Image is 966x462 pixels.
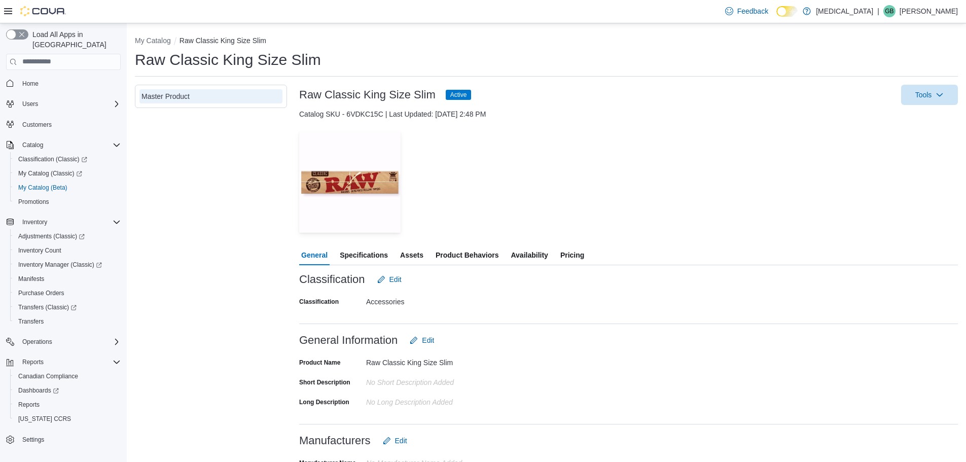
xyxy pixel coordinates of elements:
div: No Long Description added [366,394,502,406]
button: Reports [2,355,125,369]
span: Inventory Count [18,246,61,255]
span: Canadian Compliance [18,372,78,380]
span: Transfers (Classic) [18,303,77,311]
h3: Classification [299,273,365,286]
span: General [301,245,328,265]
span: Operations [22,338,52,346]
button: My Catalog [135,37,171,45]
span: Specifications [340,245,388,265]
button: Inventory Count [10,243,125,258]
button: Inventory [2,215,125,229]
p: [PERSON_NAME] [900,5,958,17]
a: Canadian Compliance [14,370,82,382]
span: Product Behaviors [436,245,498,265]
button: Reports [10,398,125,412]
button: Catalog [18,139,47,151]
button: Manifests [10,272,125,286]
div: Glen Byrne [883,5,896,17]
span: Load All Apps in [GEOGRAPHIC_DATA] [28,29,121,50]
span: Reports [14,399,121,411]
span: Washington CCRS [14,413,121,425]
span: Pricing [560,245,584,265]
span: Users [18,98,121,110]
a: Adjustments (Classic) [14,230,89,242]
a: My Catalog (Classic) [10,166,125,181]
div: No Short Description added [366,374,502,386]
span: Catalog [22,141,43,149]
span: Classification (Classic) [14,153,121,165]
span: [US_STATE] CCRS [18,415,71,423]
div: Raw Classic King Size Slim [366,354,502,367]
a: Inventory Count [14,244,65,257]
button: Users [18,98,42,110]
button: Canadian Compliance [10,369,125,383]
span: GB [885,5,893,17]
nav: An example of EuiBreadcrumbs [135,35,958,48]
span: Dashboards [18,386,59,395]
div: Master Product [141,91,280,101]
a: Transfers [14,315,48,328]
a: Inventory Manager (Classic) [10,258,125,272]
span: Home [18,77,121,90]
a: Home [18,78,43,90]
span: Settings [18,433,121,446]
span: Promotions [14,196,121,208]
p: [MEDICAL_DATA] [816,5,873,17]
button: Reports [18,356,48,368]
a: Classification (Classic) [10,152,125,166]
a: Dashboards [10,383,125,398]
span: Availability [511,245,548,265]
span: Transfers [14,315,121,328]
label: Short Description [299,378,350,386]
span: My Catalog (Beta) [14,182,121,194]
a: My Catalog (Beta) [14,182,71,194]
button: Promotions [10,195,125,209]
span: My Catalog (Beta) [18,184,67,192]
input: Dark Mode [776,6,798,17]
a: Adjustments (Classic) [10,229,125,243]
span: Feedback [737,6,768,16]
button: Users [2,97,125,111]
button: Transfers [10,314,125,329]
span: Operations [18,336,121,348]
button: Edit [406,330,438,350]
span: Adjustments (Classic) [18,232,85,240]
button: Purchase Orders [10,286,125,300]
span: My Catalog (Classic) [18,169,82,177]
button: My Catalog (Beta) [10,181,125,195]
h1: Raw Classic King Size Slim [135,50,321,70]
h3: General Information [299,334,398,346]
a: Purchase Orders [14,287,68,299]
span: Adjustments (Classic) [14,230,121,242]
span: Inventory Count [14,244,121,257]
img: Cova [20,6,66,16]
a: Customers [18,119,56,131]
div: Accessories [366,294,502,306]
a: [US_STATE] CCRS [14,413,75,425]
a: Reports [14,399,44,411]
span: Edit [395,436,407,446]
label: Product Name [299,359,340,367]
span: Users [22,100,38,108]
a: Inventory Manager (Classic) [14,259,106,271]
a: Dashboards [14,384,63,397]
button: [US_STATE] CCRS [10,412,125,426]
span: Active [450,90,467,99]
span: Reports [22,358,44,366]
span: Manifests [14,273,121,285]
button: Raw Classic King Size Slim [180,37,266,45]
span: Edit [422,335,434,345]
span: Dashboards [14,384,121,397]
span: Promotions [18,198,49,206]
span: Active [446,90,472,100]
img: Image for Raw Classic King Size Slim [299,131,401,233]
span: Transfers (Classic) [14,301,121,313]
span: Classification (Classic) [18,155,87,163]
span: Tools [915,90,932,100]
span: Inventory Manager (Classic) [14,259,121,271]
a: Manifests [14,273,48,285]
a: My Catalog (Classic) [14,167,86,180]
span: Assets [400,245,423,265]
span: Settings [22,436,44,444]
